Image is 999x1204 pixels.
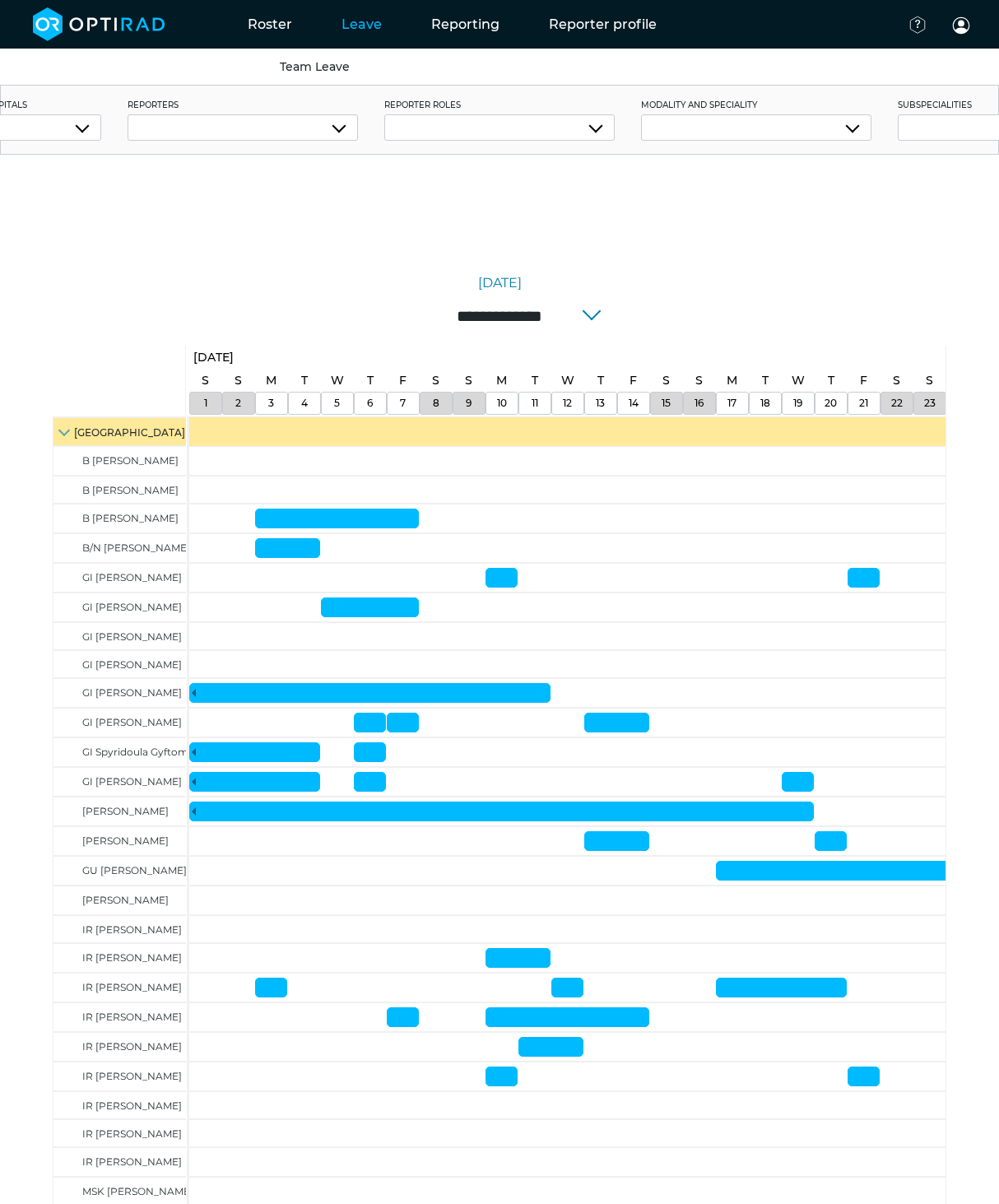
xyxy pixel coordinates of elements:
[82,716,182,728] span: GI [PERSON_NAME]
[82,1155,182,1168] span: IR [PERSON_NAME]
[82,981,182,993] span: IR [PERSON_NAME]
[264,393,278,414] a: November 3, 2025
[429,393,444,414] a: November 8, 2025
[559,393,576,414] a: November 12, 2025
[82,484,179,496] span: B [PERSON_NAME]
[789,393,806,414] a: November 19, 2025
[82,746,212,758] span: GI Spyridoula Gyftomitrou
[492,369,511,393] a: November 10, 2025
[297,393,312,414] a: November 4, 2025
[82,601,182,613] span: GI [PERSON_NAME]
[856,369,871,393] a: November 21, 2025
[788,369,809,393] a: November 19, 2025
[758,369,773,393] a: November 18, 2025
[625,369,641,393] a: November 14, 2025
[363,393,377,414] a: November 6, 2025
[262,369,281,393] a: November 3, 2025
[593,369,608,393] a: November 13, 2025
[363,369,378,393] a: November 6, 2025
[384,99,615,111] label: Reporter roles
[82,894,169,906] span: [PERSON_NAME]
[887,393,907,414] a: November 22, 2025
[82,1127,182,1140] span: IR [PERSON_NAME]
[824,369,839,393] a: November 20, 2025
[820,393,841,414] a: November 20, 2025
[690,393,708,414] a: November 16, 2025
[230,369,246,393] a: November 2, 2025
[82,686,182,699] span: GI [PERSON_NAME]
[625,393,643,414] a: November 14, 2025
[82,805,169,817] span: [PERSON_NAME]
[396,393,410,414] a: November 7, 2025
[922,369,937,393] a: November 23, 2025
[327,369,348,393] a: November 5, 2025
[82,1040,182,1053] span: IR [PERSON_NAME]
[889,369,904,393] a: November 22, 2025
[82,1099,182,1112] span: IR [PERSON_NAME]
[592,393,609,414] a: November 13, 2025
[691,369,707,393] a: November 16, 2025
[200,393,211,414] a: November 1, 2025
[82,1011,182,1023] span: IR [PERSON_NAME]
[82,630,182,643] span: GI [PERSON_NAME]
[82,454,179,467] span: B [PERSON_NAME]
[82,775,182,788] span: GI [PERSON_NAME]
[557,369,578,393] a: November 12, 2025
[128,99,358,111] label: Reporters
[920,393,940,414] a: November 23, 2025
[82,834,169,847] span: [PERSON_NAME]
[197,369,213,393] a: November 1, 2025
[478,273,522,293] a: [DATE]
[395,369,411,393] a: November 7, 2025
[723,369,741,393] a: November 17, 2025
[74,426,299,439] span: [GEOGRAPHIC_DATA] [GEOGRAPHIC_DATA]
[82,923,182,936] span: IR [PERSON_NAME]
[189,346,238,370] a: November 1, 2025
[82,1185,193,1197] span: MSK [PERSON_NAME]
[297,369,312,393] a: November 4, 2025
[641,99,871,111] label: Modality and Speciality
[428,369,444,393] a: November 8, 2025
[82,1070,182,1082] span: IR [PERSON_NAME]
[855,393,872,414] a: November 21, 2025
[280,59,350,74] a: Team Leave
[82,864,187,876] span: GU [PERSON_NAME]
[527,369,542,393] a: November 11, 2025
[723,393,741,414] a: November 17, 2025
[231,393,245,414] a: November 2, 2025
[461,369,476,393] a: November 9, 2025
[82,571,182,583] span: GI [PERSON_NAME]
[82,951,182,964] span: IR [PERSON_NAME]
[82,658,182,671] span: GI [PERSON_NAME]
[33,7,165,41] img: brand-opti-rad-logos-blue-and-white-d2f68631ba2948856bd03f2d395fb146ddc8fb01b4b6e9315ea85fa773367...
[493,393,511,414] a: November 10, 2025
[82,512,179,524] span: B [PERSON_NAME]
[658,369,674,393] a: November 15, 2025
[756,393,774,414] a: November 18, 2025
[82,542,190,554] span: B/N [PERSON_NAME]
[527,393,542,414] a: November 11, 2025
[330,393,344,414] a: November 5, 2025
[462,393,476,414] a: November 9, 2025
[657,393,675,414] a: November 15, 2025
